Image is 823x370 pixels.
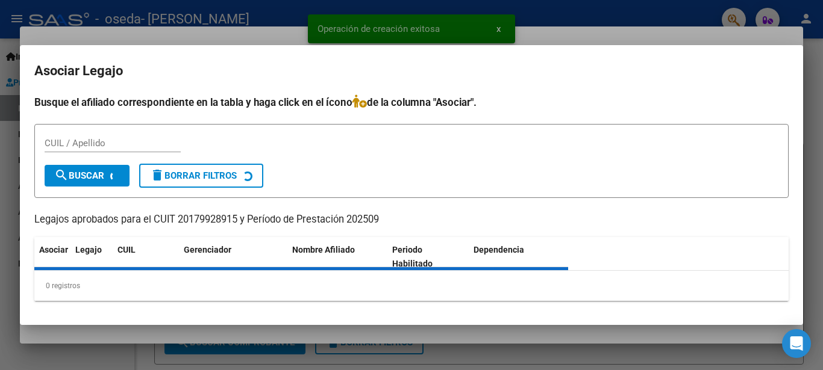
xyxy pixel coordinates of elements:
h4: Busque el afiliado correspondiente en la tabla y haga click en el ícono de la columna "Asociar". [34,94,789,110]
div: 0 registros [34,271,789,301]
span: Asociar [39,245,68,254]
span: Legajo [75,245,102,254]
button: Borrar Filtros [139,164,263,188]
span: Gerenciador [184,245,231,254]
datatable-header-cell: Dependencia [469,237,569,277]
p: Legajos aprobados para el CUIT 20179928915 y Período de Prestación 202509 [34,212,789,227]
mat-icon: delete [150,168,164,182]
mat-icon: search [54,168,69,182]
span: Buscar [54,170,104,181]
datatable-header-cell: CUIL [113,237,179,277]
datatable-header-cell: Gerenciador [179,237,287,277]
span: Dependencia [474,245,524,254]
h2: Asociar Legajo [34,60,789,82]
div: Open Intercom Messenger [782,329,811,358]
datatable-header-cell: Legajo [70,237,113,277]
button: Buscar [45,165,130,187]
span: Periodo Habilitado [392,245,433,268]
datatable-header-cell: Asociar [34,237,70,277]
span: Borrar Filtros [150,170,237,181]
datatable-header-cell: Nombre Afiliado [287,237,387,277]
span: CUIL [117,245,136,254]
span: Nombre Afiliado [292,245,355,254]
datatable-header-cell: Periodo Habilitado [387,237,469,277]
